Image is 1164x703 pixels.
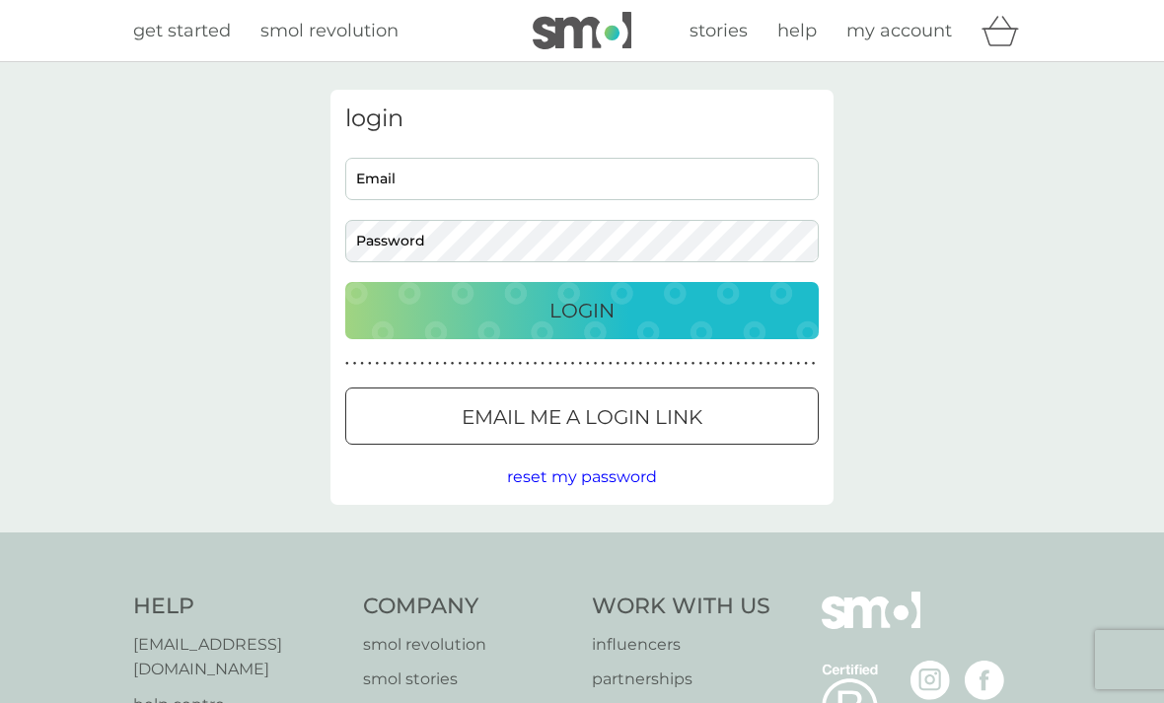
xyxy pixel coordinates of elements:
p: ● [353,359,357,369]
p: ● [774,359,778,369]
span: stories [690,20,748,41]
p: ● [631,359,635,369]
span: get started [133,20,231,41]
h4: Help [133,592,343,622]
p: ● [638,359,642,369]
p: ● [436,359,440,369]
img: visit the smol Facebook page [965,661,1004,700]
p: ● [737,359,741,369]
p: ● [511,359,515,369]
div: basket [982,11,1031,50]
p: ● [698,359,702,369]
p: ● [556,359,560,369]
p: ● [518,359,522,369]
img: smol [822,592,920,659]
a: help [777,17,817,45]
button: reset my password [507,464,657,490]
span: my account [846,20,952,41]
p: ● [534,359,538,369]
p: ● [759,359,763,369]
p: ● [752,359,756,369]
p: ● [586,359,590,369]
p: ● [480,359,484,369]
p: ● [398,359,401,369]
a: smol stories [363,667,573,692]
p: ● [623,359,627,369]
p: ● [812,359,816,369]
p: ● [781,359,785,369]
p: ● [376,359,380,369]
p: ● [677,359,681,369]
a: smol revolution [260,17,399,45]
a: get started [133,17,231,45]
p: ● [797,359,801,369]
h3: login [345,105,819,133]
p: ● [391,359,395,369]
p: ● [617,359,620,369]
p: ● [548,359,552,369]
p: Login [549,295,615,326]
p: ● [646,359,650,369]
p: ● [443,359,447,369]
img: visit the smol Instagram page [910,661,950,700]
a: partnerships [592,667,770,692]
p: ● [526,359,530,369]
p: ● [669,359,673,369]
p: ● [428,359,432,369]
p: ● [458,359,462,369]
p: ● [609,359,613,369]
span: smol revolution [260,20,399,41]
h4: Work With Us [592,592,770,622]
p: ● [413,359,417,369]
p: ● [503,359,507,369]
p: ● [661,359,665,369]
p: ● [488,359,492,369]
a: influencers [592,632,770,658]
p: ● [466,359,470,369]
p: ● [345,359,349,369]
p: ● [405,359,409,369]
p: ● [496,359,500,369]
img: smol [533,12,631,49]
p: ● [473,359,477,369]
span: help [777,20,817,41]
p: ● [654,359,658,369]
a: stories [690,17,748,45]
p: ● [368,359,372,369]
p: ● [383,359,387,369]
p: ● [789,359,793,369]
p: ● [601,359,605,369]
a: smol revolution [363,632,573,658]
p: ● [578,359,582,369]
p: ● [571,359,575,369]
p: ● [721,359,725,369]
p: ● [766,359,770,369]
p: ● [744,359,748,369]
p: ● [714,359,718,369]
p: ● [691,359,695,369]
p: ● [563,359,567,369]
p: ● [420,359,424,369]
h4: Company [363,592,573,622]
p: ● [360,359,364,369]
a: my account [846,17,952,45]
p: ● [804,359,808,369]
p: ● [594,359,598,369]
p: ● [729,359,733,369]
p: ● [541,359,545,369]
button: Login [345,282,819,339]
p: Email me a login link [462,401,702,433]
p: ● [684,359,688,369]
a: [EMAIL_ADDRESS][DOMAIN_NAME] [133,632,343,682]
p: ● [451,359,455,369]
span: reset my password [507,467,657,486]
button: Email me a login link [345,387,819,445]
p: ● [706,359,710,369]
